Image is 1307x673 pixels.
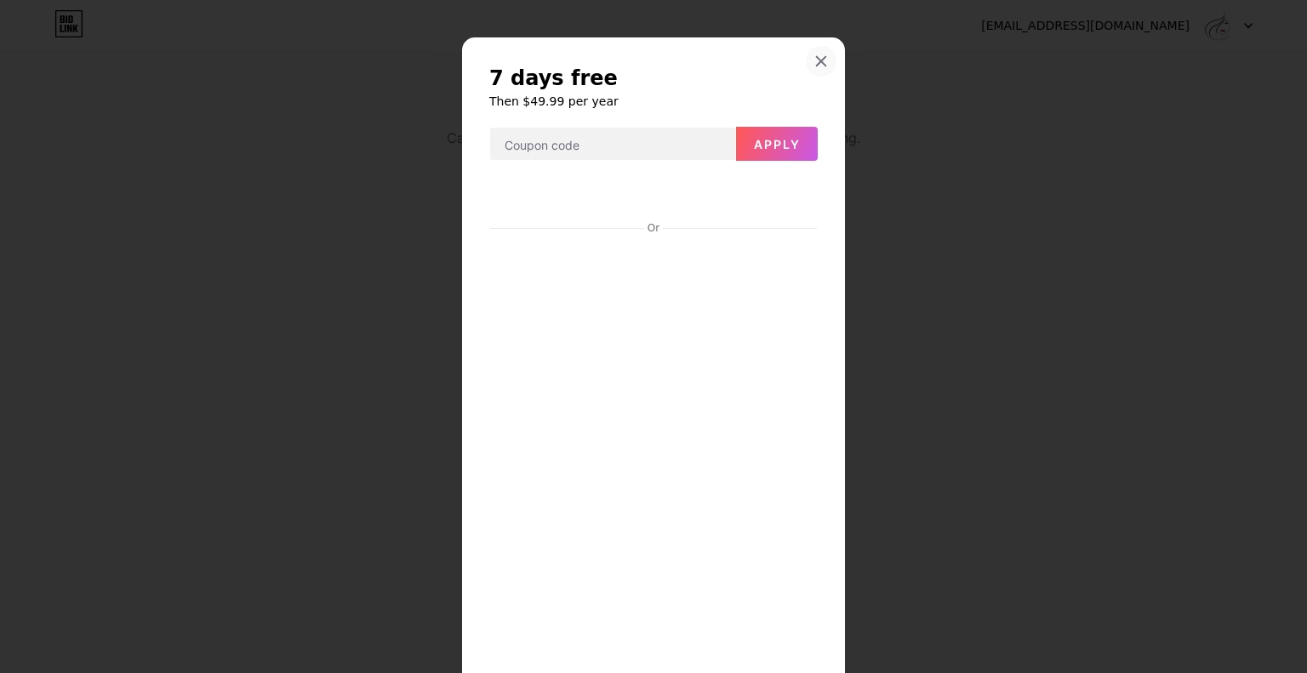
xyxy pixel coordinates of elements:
[754,137,801,151] span: Apply
[490,128,735,162] input: Coupon code
[736,127,818,161] button: Apply
[644,221,663,235] div: Or
[490,175,817,216] iframe: Secure payment button frame
[487,237,820,673] iframe: Secure payment input frame
[489,65,618,92] span: 7 days free
[489,93,818,110] h6: Then $49.99 per year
